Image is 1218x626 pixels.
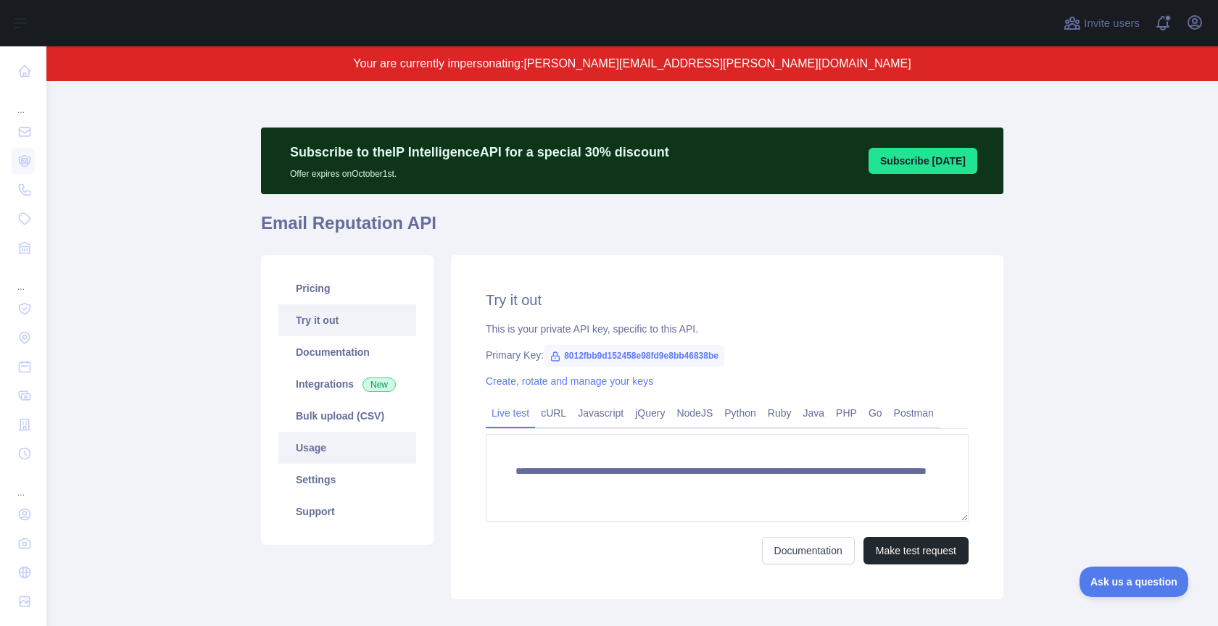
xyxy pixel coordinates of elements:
div: This is your private API key, specific to this API. [486,322,969,336]
a: Java [797,401,831,425]
button: Make test request [863,537,969,564]
div: Primary Key: [486,348,969,362]
a: Pricing [278,272,416,304]
p: Offer expires on October 1st. [290,162,669,180]
button: Subscribe [DATE] [869,148,977,174]
a: PHP [830,401,863,425]
a: Documentation [762,537,855,564]
a: Live test [486,401,535,425]
span: Your are currently impersonating: [353,57,523,70]
div: ... [12,470,35,498]
span: New [362,377,396,392]
p: Subscribe to the IP Intelligence API for a special 30 % discount [290,142,669,162]
a: Python [718,401,762,425]
iframe: Toggle Customer Support [1080,567,1189,597]
a: Create, rotate and manage your keys [486,375,653,387]
a: Javascript [572,401,629,425]
a: Postman [888,401,940,425]
a: Go [863,401,888,425]
a: NodeJS [671,401,718,425]
a: Settings [278,464,416,496]
a: Ruby [762,401,797,425]
div: ... [12,87,35,116]
h1: Email Reputation API [261,212,1003,246]
h2: Try it out [486,290,969,310]
a: Support [278,496,416,527]
a: Try it out [278,304,416,336]
div: ... [12,264,35,293]
span: 8012fbb9d152458e98fd9e8bb46838be [544,345,724,367]
a: Bulk upload (CSV) [278,400,416,432]
a: Integrations New [278,368,416,400]
a: cURL [535,401,572,425]
a: jQuery [629,401,671,425]
span: [PERSON_NAME][EMAIL_ADDRESS][PERSON_NAME][DOMAIN_NAME] [523,57,911,70]
a: Usage [278,432,416,464]
button: Invite users [1061,12,1143,35]
a: Documentation [278,336,416,368]
span: Invite users [1084,15,1140,32]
